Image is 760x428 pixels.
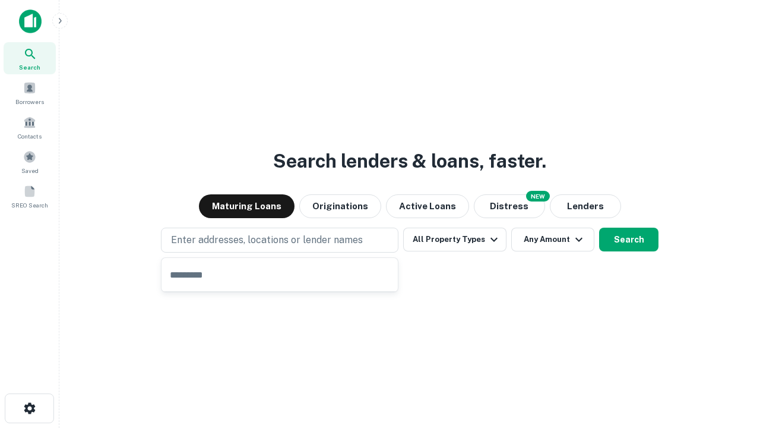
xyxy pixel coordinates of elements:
div: NEW [526,191,550,202]
a: Borrowers [4,77,56,109]
button: Any Amount [511,228,594,251]
span: Borrowers [15,97,44,106]
iframe: Chat Widget [701,333,760,390]
button: Search [599,228,658,251]
img: capitalize-icon.png [19,10,42,33]
h3: Search lenders & loans, faster. [273,147,546,175]
span: Contacts [18,131,42,141]
button: All Property Types [403,228,506,251]
button: Active Loans [386,194,469,218]
button: Maturing Loans [199,194,294,218]
a: SREO Search [4,180,56,212]
a: Saved [4,146,56,178]
button: Enter addresses, locations or lender names [161,228,398,253]
a: Contacts [4,111,56,143]
button: Search distressed loans with lien and other non-mortgage details. [474,194,545,218]
a: Search [4,42,56,74]
span: Saved [21,166,39,175]
span: Search [19,62,40,72]
span: SREO Search [11,200,48,210]
p: Enter addresses, locations or lender names [171,233,363,247]
button: Originations [299,194,381,218]
button: Lenders [550,194,621,218]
